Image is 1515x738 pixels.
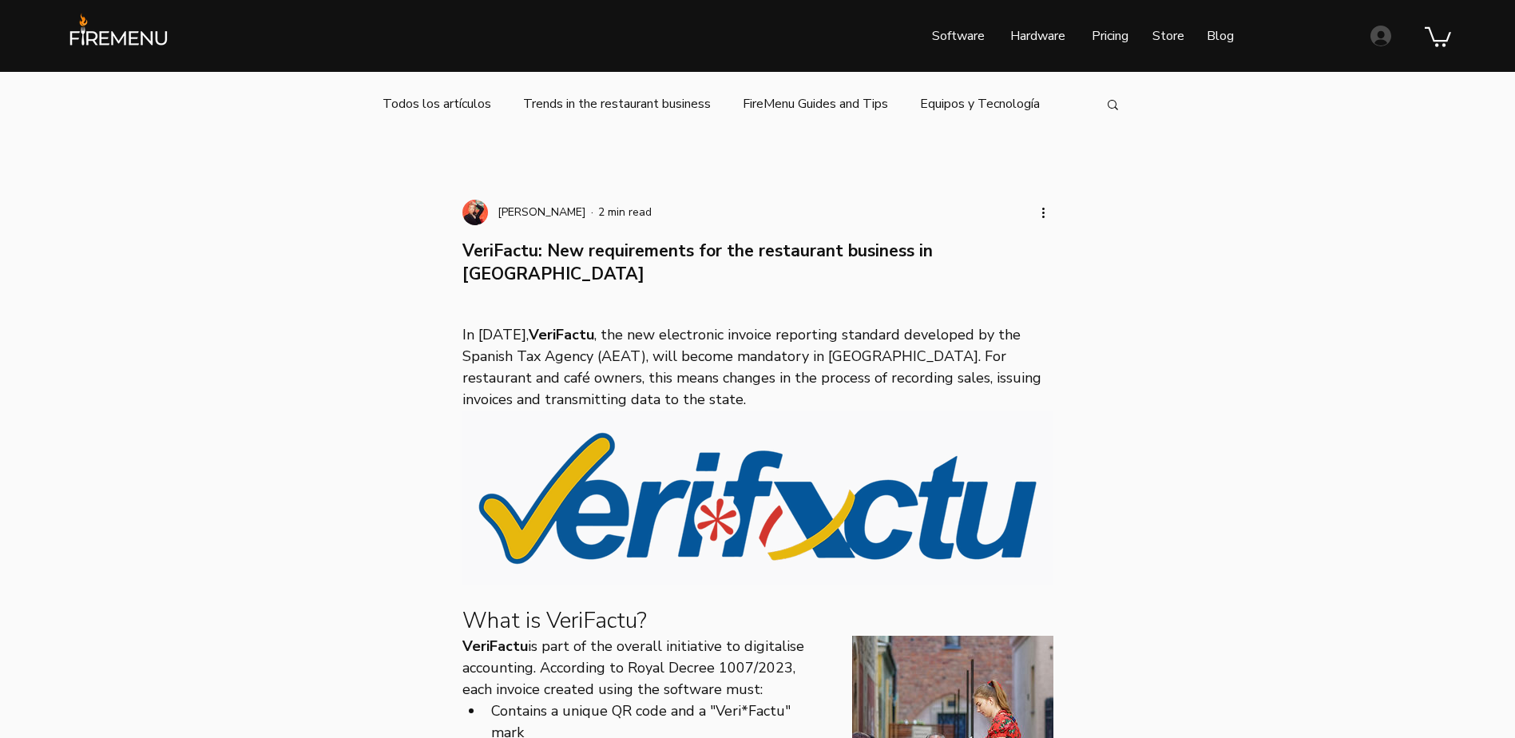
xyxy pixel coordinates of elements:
img: verify logo [462,411,1053,586]
h1: VeriFactu: New requirements for the restaurant business in [GEOGRAPHIC_DATA] [462,240,1053,287]
p: Software [924,16,993,56]
span: , the new electronic invoice reporting standard developed by the Spanish Tax Agency (AEAT), will ... [462,325,1045,409]
div: Search [1105,97,1120,110]
a: Store [1140,16,1195,56]
span: In [DATE], [462,325,529,344]
a: Equipos y Tecnología [920,95,1040,113]
p: Hardware [1002,16,1073,56]
img: FireMenu logo [64,12,173,58]
a: Hardware [996,16,1077,56]
p: Pricing [1084,16,1136,56]
span: VeriFactu [529,325,594,344]
a: Blog [1195,16,1246,56]
nav: Site [795,16,1246,56]
span: 2 min read [598,204,652,220]
p: Store [1144,16,1192,56]
p: Blog [1199,16,1242,56]
a: FireMenu Guides and Tips [743,95,888,113]
span: What is VeriFactu? [462,605,647,636]
a: Pricing [1077,16,1140,56]
span: VeriFactu [462,637,528,656]
button: More actions [1034,203,1053,222]
span: is part of the overall initiative to digitalise accounting. According to Royal Decree 1007/2023, ... [462,637,808,699]
a: Trends in the restaurant business [523,95,711,113]
nav: Blog [380,72,1089,136]
a: Todos los artículos [383,95,491,113]
a: Software [920,16,996,56]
